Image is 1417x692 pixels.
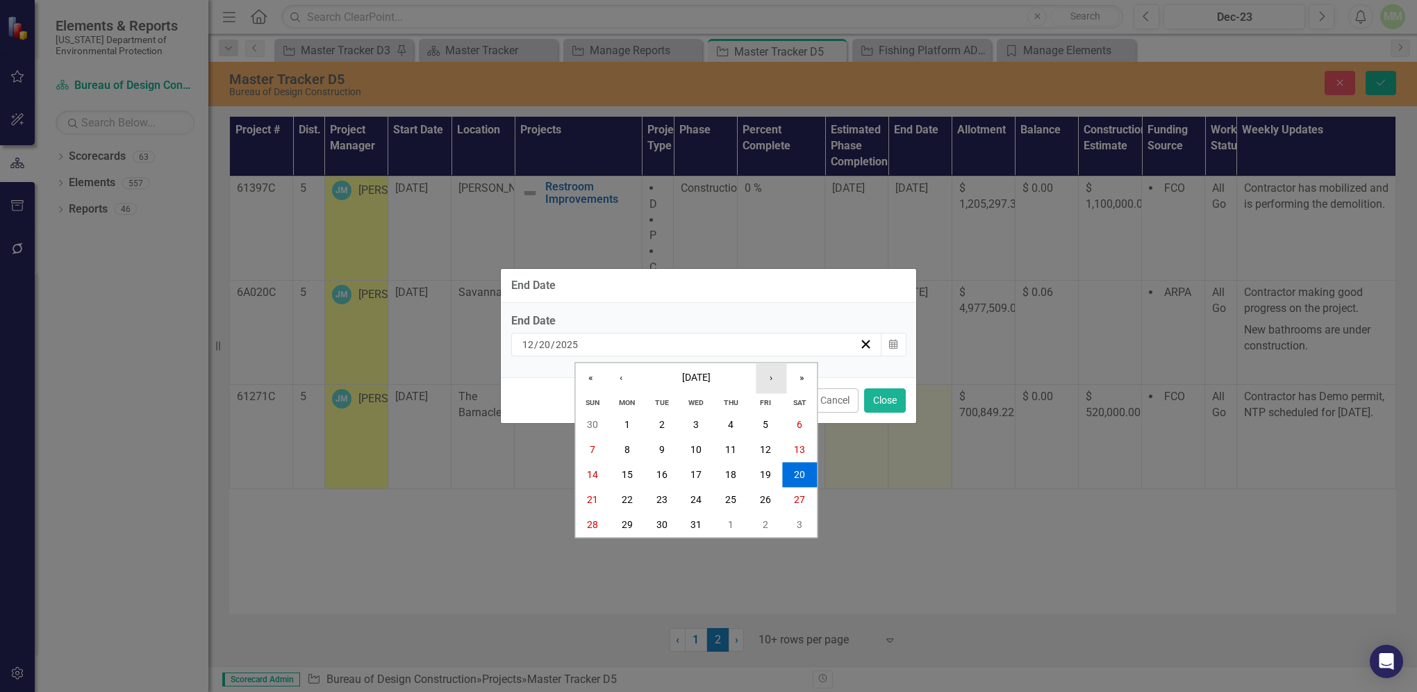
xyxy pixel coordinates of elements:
abbr: December 2, 2025 [659,419,665,430]
abbr: December 26, 2025 [760,494,771,505]
abbr: December 11, 2025 [725,444,736,455]
abbr: December 20, 2025 [794,469,805,480]
button: December 3, 2025 [679,412,714,437]
button: December 8, 2025 [610,437,645,462]
abbr: December 18, 2025 [725,469,736,480]
abbr: Saturday [793,398,806,407]
abbr: December 31, 2025 [690,519,702,530]
button: December 9, 2025 [645,437,679,462]
abbr: December 12, 2025 [760,444,771,455]
button: « [575,363,606,394]
button: December 14, 2025 [575,462,610,487]
abbr: December 9, 2025 [659,444,665,455]
abbr: Tuesday [655,398,669,407]
abbr: December 24, 2025 [690,494,702,505]
abbr: January 2, 2026 [763,519,768,530]
button: December 20, 2025 [783,462,818,487]
button: December 19, 2025 [748,462,783,487]
button: January 1, 2026 [713,512,748,537]
abbr: December 16, 2025 [656,469,668,480]
input: mm [522,338,534,352]
abbr: December 14, 2025 [587,469,598,480]
abbr: December 4, 2025 [728,419,734,430]
button: December 15, 2025 [610,462,645,487]
abbr: December 27, 2025 [794,494,805,505]
abbr: Sunday [586,398,599,407]
abbr: December 28, 2025 [587,519,598,530]
button: December 11, 2025 [713,437,748,462]
button: December 1, 2025 [610,412,645,437]
button: December 10, 2025 [679,437,714,462]
abbr: December 15, 2025 [622,469,633,480]
div: End Date [511,279,556,292]
button: December 7, 2025 [575,437,610,462]
input: dd [538,338,551,352]
button: December 22, 2025 [610,487,645,512]
button: December 30, 2025 [645,512,679,537]
abbr: November 30, 2025 [587,419,598,430]
button: December 2, 2025 [645,412,679,437]
span: [DATE] [682,372,711,384]
button: [DATE] [636,363,756,394]
button: December 17, 2025 [679,462,714,487]
span: / [534,338,538,351]
button: ‹ [606,363,636,394]
abbr: December 22, 2025 [622,494,633,505]
abbr: Friday [760,398,771,407]
button: Cancel [811,388,859,413]
button: December 23, 2025 [645,487,679,512]
button: January 3, 2026 [783,512,818,537]
button: December 26, 2025 [748,487,783,512]
abbr: December 7, 2025 [590,444,595,455]
abbr: December 8, 2025 [624,444,630,455]
button: January 2, 2026 [748,512,783,537]
span: / [551,338,555,351]
button: December 25, 2025 [713,487,748,512]
abbr: December 10, 2025 [690,444,702,455]
abbr: December 3, 2025 [693,419,699,430]
button: December 5, 2025 [748,412,783,437]
abbr: December 25, 2025 [725,494,736,505]
button: December 24, 2025 [679,487,714,512]
button: December 4, 2025 [713,412,748,437]
abbr: December 19, 2025 [760,469,771,480]
abbr: December 5, 2025 [763,419,768,430]
button: December 13, 2025 [783,437,818,462]
abbr: December 21, 2025 [587,494,598,505]
button: December 16, 2025 [645,462,679,487]
abbr: December 13, 2025 [794,444,805,455]
abbr: December 23, 2025 [656,494,668,505]
div: Open Intercom Messenger [1370,645,1403,678]
input: yyyy [555,338,579,352]
button: November 30, 2025 [575,412,610,437]
button: Close [864,388,906,413]
abbr: Monday [619,398,635,407]
button: December 31, 2025 [679,512,714,537]
button: December 28, 2025 [575,512,610,537]
abbr: January 1, 2026 [728,519,734,530]
button: December 18, 2025 [713,462,748,487]
div: End Date [511,313,906,329]
abbr: December 29, 2025 [622,519,633,530]
button: December 12, 2025 [748,437,783,462]
button: › [756,363,786,394]
abbr: December 17, 2025 [690,469,702,480]
abbr: December 6, 2025 [797,419,802,430]
abbr: Thursday [724,398,738,407]
abbr: December 1, 2025 [624,419,630,430]
button: » [786,363,817,394]
button: December 21, 2025 [575,487,610,512]
abbr: January 3, 2026 [797,519,802,530]
button: December 27, 2025 [783,487,818,512]
abbr: December 30, 2025 [656,519,668,530]
button: December 29, 2025 [610,512,645,537]
abbr: Wednesday [688,398,704,407]
button: December 6, 2025 [783,412,818,437]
